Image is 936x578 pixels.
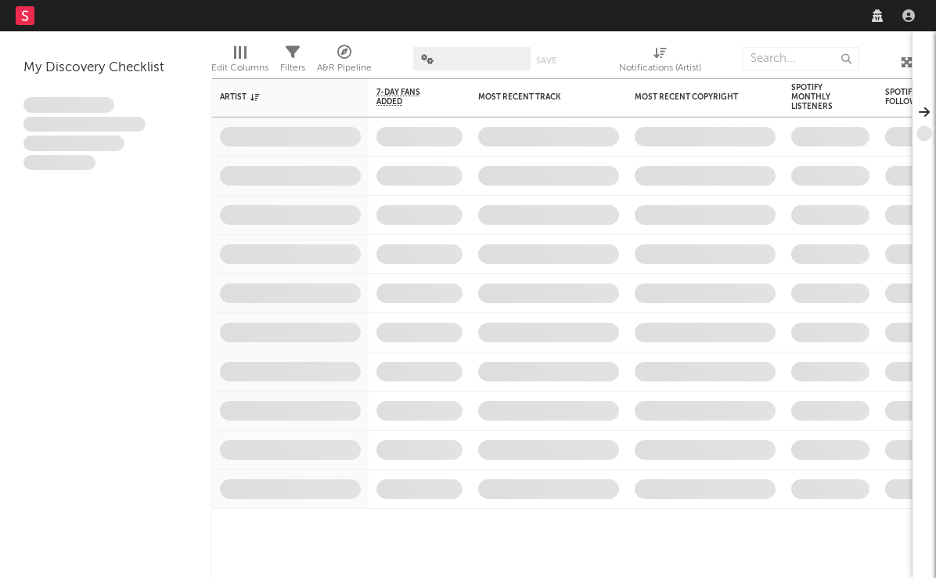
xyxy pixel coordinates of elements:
div: Filters [280,39,305,85]
div: Most Recent Copyright [635,92,752,102]
span: Praesent ac interdum [23,135,124,151]
div: Edit Columns [211,59,268,78]
div: Filters [280,59,305,78]
div: A&R Pipeline [317,39,372,85]
div: Artist [220,92,337,102]
div: Notifications (Artist) [619,59,701,78]
button: Save [536,56,556,65]
input: Search... [742,47,859,70]
span: Integer aliquet in purus et [23,117,146,132]
div: A&R Pipeline [317,59,372,78]
div: Most Recent Track [478,92,596,102]
div: My Discovery Checklist [23,59,188,78]
span: 7-Day Fans Added [376,88,439,107]
div: Edit Columns [211,39,268,85]
span: Lorem ipsum dolor [23,97,114,113]
span: Aliquam viverra [23,155,95,171]
div: Spotify Monthly Listeners [791,83,846,111]
div: Notifications (Artist) [619,39,701,85]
